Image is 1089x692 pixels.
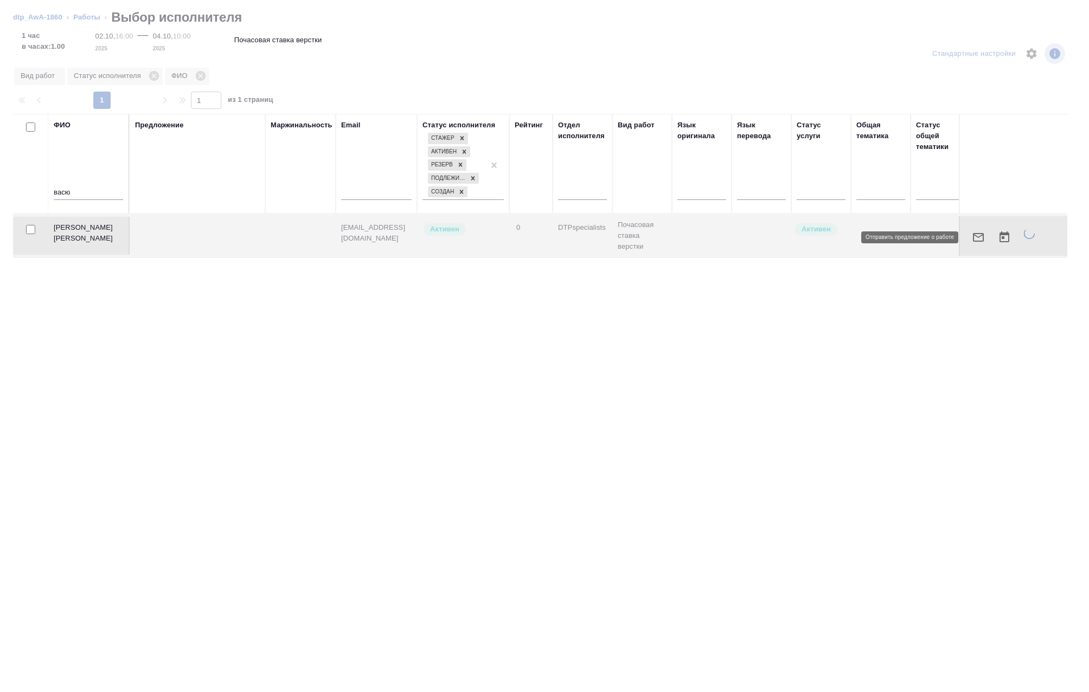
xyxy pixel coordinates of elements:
[48,217,130,255] td: [PERSON_NAME] [PERSON_NAME]
[677,120,726,141] div: Язык оригинала
[427,172,480,185] div: Стажер, Активен, Резерв, Подлежит внедрению, Создан
[428,186,456,198] div: Создан
[428,159,454,171] div: Резерв
[234,35,322,46] p: Почасовая ставка верстки
[737,120,786,141] div: Язык перевода
[26,225,35,234] input: Выбери исполнителей, чтобы отправить приглашение на работу
[427,185,469,199] div: Стажер, Активен, Резерв, Подлежит внедрению, Создан
[428,146,458,158] div: Активен
[797,120,845,141] div: Статус услуги
[427,145,471,159] div: Стажер, Активен, Резерв, Подлежит внедрению, Создан
[422,120,495,131] div: Статус исполнителя
[515,120,543,131] div: Рейтинг
[427,132,469,145] div: Стажер, Активен, Резерв, Подлежит внедрению, Создан
[428,173,467,184] div: Подлежит внедрению
[271,120,332,131] div: Маржинальность
[427,158,467,172] div: Стажер, Активен, Резерв, Подлежит внедрению, Создан
[618,120,655,131] div: Вид работ
[856,120,905,141] div: Общая тематика
[558,120,607,141] div: Отдел исполнителя
[991,224,1017,250] button: Открыть календарь загрузки
[341,120,360,131] div: Email
[54,120,71,131] div: ФИО
[916,120,965,152] div: Статус общей тематики
[135,120,184,131] div: Предложение
[428,133,456,144] div: Стажер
